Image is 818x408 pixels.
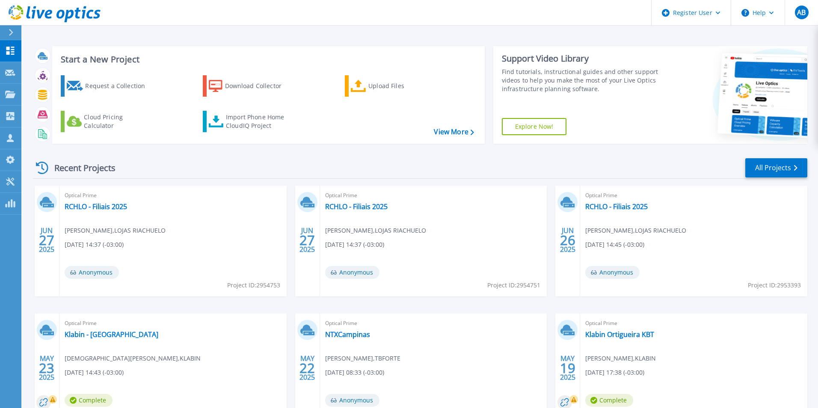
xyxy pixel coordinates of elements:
a: Upload Files [345,75,440,97]
span: [PERSON_NAME] , LOJAS RIACHUELO [325,226,426,235]
span: [PERSON_NAME] , KLABIN [585,354,656,363]
div: Upload Files [368,77,437,95]
a: Request a Collection [61,75,156,97]
span: Optical Prime [65,319,282,328]
span: 27 [39,237,54,244]
span: [DATE] 14:37 (-03:00) [325,240,384,249]
div: MAY 2025 [560,352,576,384]
div: Support Video Library [502,53,662,64]
a: All Projects [745,158,807,177]
span: Optical Prime [585,191,802,200]
span: 22 [299,364,315,372]
div: MAY 2025 [39,352,55,384]
div: MAY 2025 [299,352,315,384]
a: Klabin - [GEOGRAPHIC_DATA] [65,330,158,339]
div: JUN 2025 [560,225,576,256]
span: Project ID: 2954753 [227,281,280,290]
a: View More [434,128,474,136]
span: Complete [65,394,113,407]
span: Project ID: 2953393 [748,281,801,290]
a: RCHLO - Filiais 2025 [585,202,648,211]
span: [DATE] 14:45 (-03:00) [585,240,644,249]
span: [PERSON_NAME] , TBFORTE [325,354,400,363]
a: Explore Now! [502,118,567,135]
span: AB [797,9,806,16]
span: [DATE] 08:33 (-03:00) [325,368,384,377]
div: JUN 2025 [39,225,55,256]
span: Anonymous [325,266,379,279]
div: Recent Projects [33,157,127,178]
span: 19 [560,364,575,372]
span: [PERSON_NAME] , LOJAS RIACHUELO [65,226,166,235]
span: [DEMOGRAPHIC_DATA][PERSON_NAME] , KLABIN [65,354,201,363]
span: [DATE] 17:38 (-03:00) [585,368,644,377]
span: Optical Prime [325,191,542,200]
span: Complete [585,394,633,407]
span: [DATE] 14:37 (-03:00) [65,240,124,249]
div: Request a Collection [85,77,154,95]
span: Optical Prime [585,319,802,328]
span: [DATE] 14:43 (-03:00) [65,368,124,377]
span: 26 [560,237,575,244]
span: Anonymous [585,266,640,279]
span: 27 [299,237,315,244]
span: Optical Prime [325,319,542,328]
h3: Start a New Project [61,55,474,64]
a: NTXCampinas [325,330,370,339]
div: Find tutorials, instructional guides and other support videos to help you make the most of your L... [502,68,662,93]
span: Anonymous [325,394,379,407]
span: Project ID: 2954751 [487,281,540,290]
span: 23 [39,364,54,372]
a: Cloud Pricing Calculator [61,111,156,132]
a: RCHLO - Filiais 2025 [65,202,127,211]
a: RCHLO - Filiais 2025 [325,202,388,211]
div: JUN 2025 [299,225,315,256]
a: Klabin Ortigueira KBT [585,330,654,339]
span: [PERSON_NAME] , LOJAS RIACHUELO [585,226,686,235]
span: Anonymous [65,266,119,279]
div: Cloud Pricing Calculator [84,113,152,130]
div: Download Collector [225,77,293,95]
a: Download Collector [203,75,298,97]
span: Optical Prime [65,191,282,200]
div: Import Phone Home CloudIQ Project [226,113,293,130]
